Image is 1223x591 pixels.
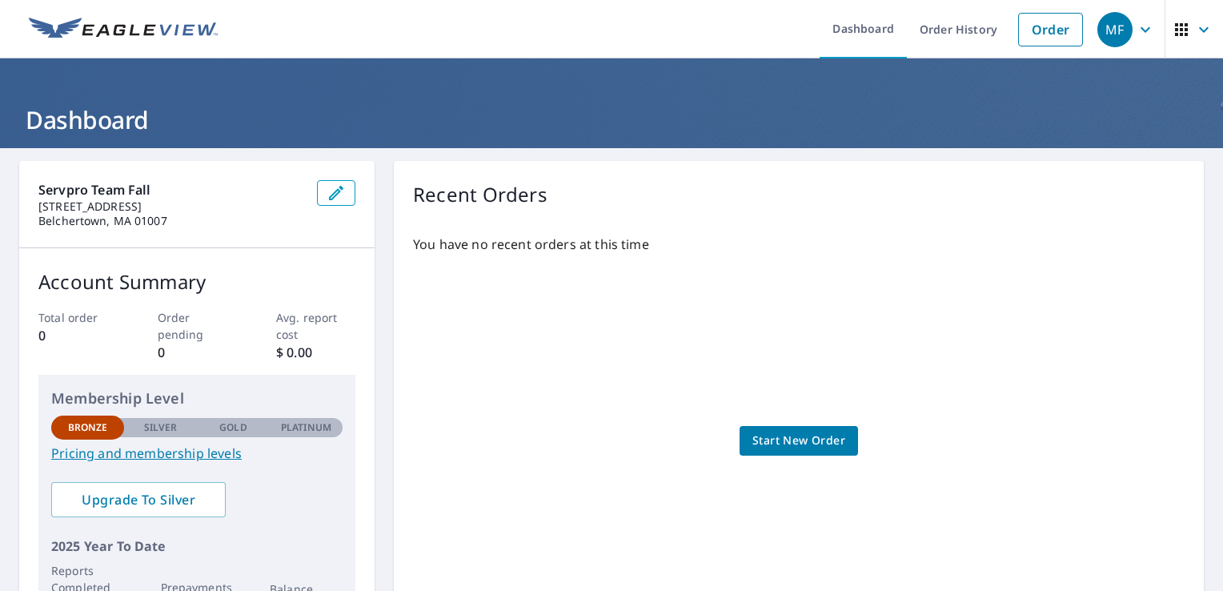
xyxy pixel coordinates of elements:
[740,426,858,456] a: Start New Order
[51,482,226,517] a: Upgrade To Silver
[29,18,218,42] img: EV Logo
[38,326,118,345] p: 0
[1018,13,1083,46] a: Order
[51,537,343,556] p: 2025 Year To Date
[752,431,845,451] span: Start New Order
[51,388,343,409] p: Membership Level
[413,235,1185,254] p: You have no recent orders at this time
[276,309,355,343] p: Avg. report cost
[276,343,355,362] p: $ 0.00
[219,420,247,435] p: Gold
[38,199,304,214] p: [STREET_ADDRESS]
[64,491,213,509] span: Upgrade To Silver
[68,420,108,435] p: Bronze
[144,420,178,435] p: Silver
[158,309,237,343] p: Order pending
[51,444,343,463] a: Pricing and membership levels
[1097,12,1133,47] div: MF
[38,180,304,199] p: Servpro Team Fall
[281,420,331,435] p: Platinum
[19,103,1204,136] h1: Dashboard
[38,214,304,228] p: Belchertown, MA 01007
[38,267,355,296] p: Account Summary
[38,309,118,326] p: Total order
[158,343,237,362] p: 0
[413,180,547,209] p: Recent Orders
